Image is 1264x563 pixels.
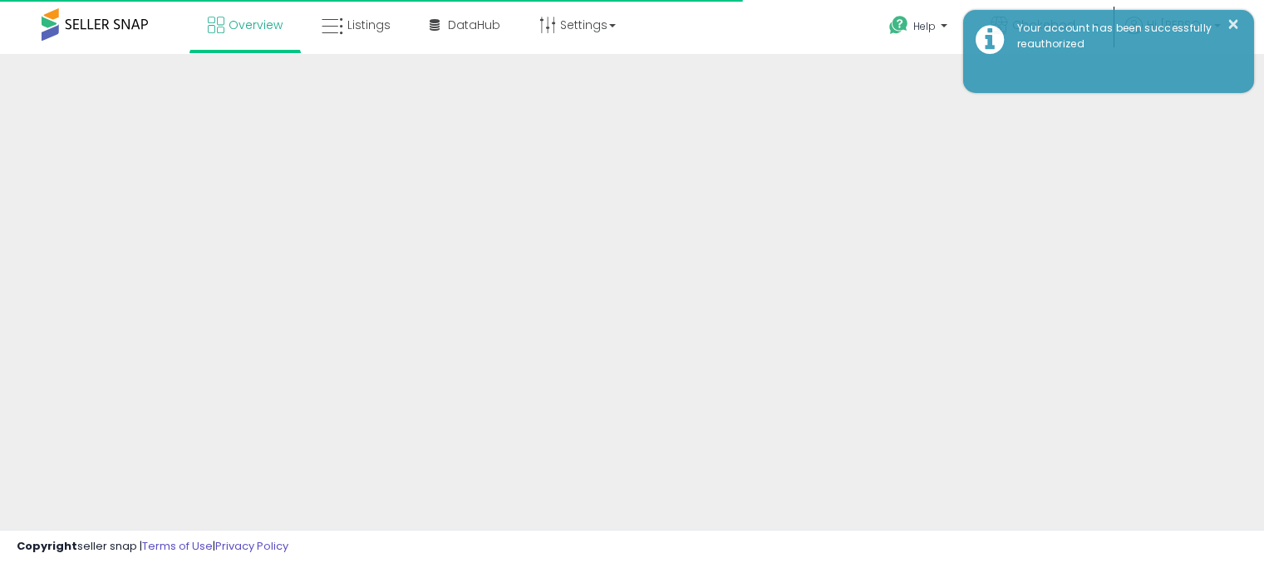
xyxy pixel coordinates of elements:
[215,538,288,554] a: Privacy Policy
[17,539,288,555] div: seller snap | |
[347,17,391,33] span: Listings
[876,2,964,54] a: Help
[1227,14,1240,35] button: ×
[448,17,500,33] span: DataHub
[229,17,283,33] span: Overview
[913,19,936,33] span: Help
[1005,21,1242,51] div: Your account has been successfully reauthorized
[17,538,77,554] strong: Copyright
[888,15,909,36] i: Get Help
[142,538,213,554] a: Terms of Use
